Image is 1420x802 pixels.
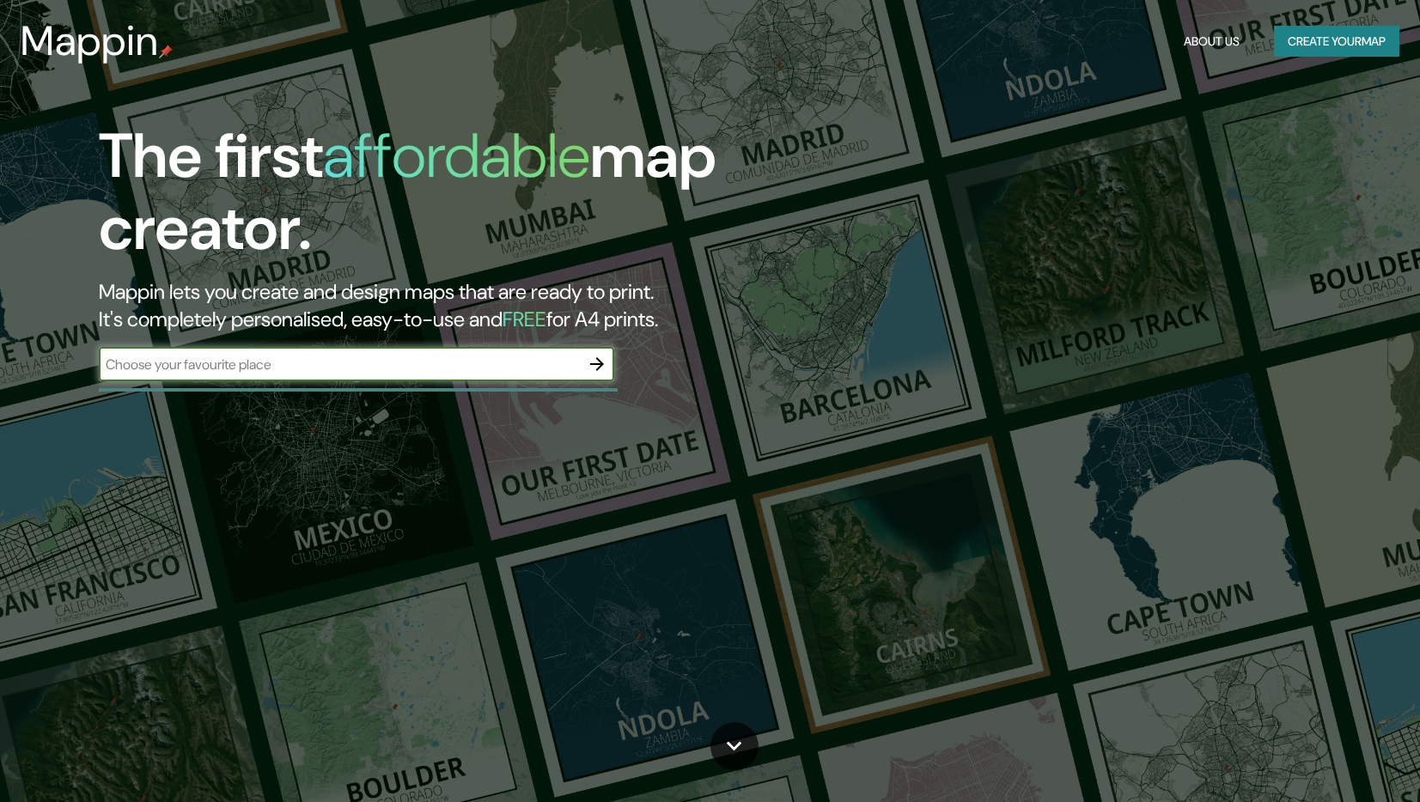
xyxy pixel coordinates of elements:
[21,17,159,65] h3: Mappin
[1177,26,1246,58] button: About Us
[159,45,173,58] img: mappin-pin
[99,355,580,374] input: Choose your favourite place
[323,116,590,196] h1: affordable
[1274,26,1399,58] button: Create yourmap
[99,278,809,333] h2: Mappin lets you create and design maps that are ready to print. It's completely personalised, eas...
[503,306,546,332] h5: FREE
[99,120,809,278] h1: The first map creator.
